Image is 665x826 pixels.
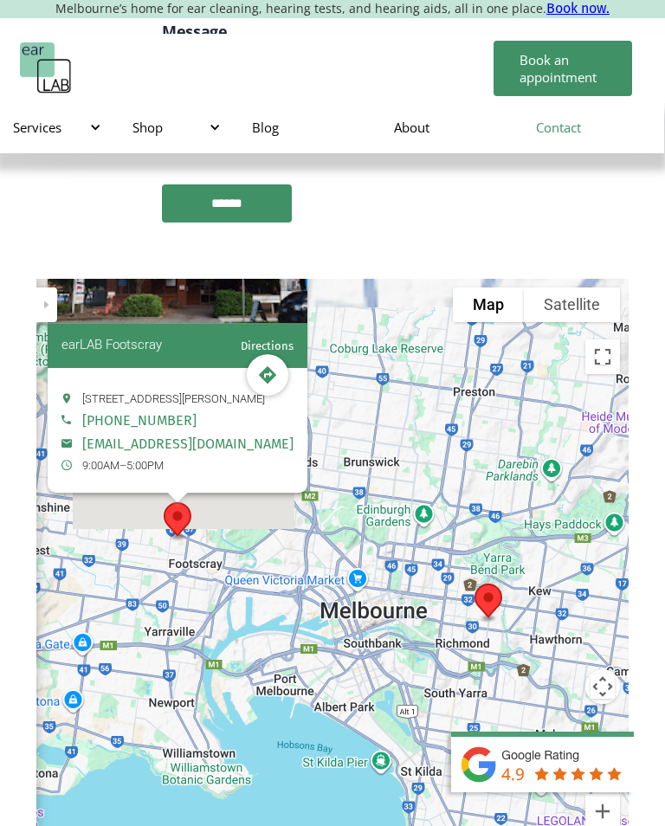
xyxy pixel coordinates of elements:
[132,119,217,136] div: Shop
[585,669,620,704] button: Map camera controls
[157,495,198,548] div: earLAB Footscray
[468,577,509,629] div: earLAB Richmond
[453,287,524,322] button: Show street map
[585,339,620,374] button: Toggle fullscreen view
[82,391,265,404] span: [STREET_ADDRESS][PERSON_NAME]
[247,353,288,395] span: Directions
[494,41,632,96] a: Book an appointment
[82,459,164,472] span: 9:00AM–5:00PM
[524,287,620,322] button: Show satellite imagery
[61,337,186,354] span: earLAB Footscray
[241,337,294,353] a: Directions
[522,102,664,152] a: Contact
[162,19,503,43] label: Message
[13,119,98,136] div: Services
[51,197,304,493] div: Location info: earLAB Footscray
[82,411,197,428] a: [PHONE_NUMBER]
[241,339,294,359] span: Directions
[82,435,294,451] a: [EMAIL_ADDRESS][DOMAIN_NAME]
[380,102,522,152] a: About
[20,42,72,94] a: home
[238,102,380,152] a: Blog
[119,101,238,153] div: Shop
